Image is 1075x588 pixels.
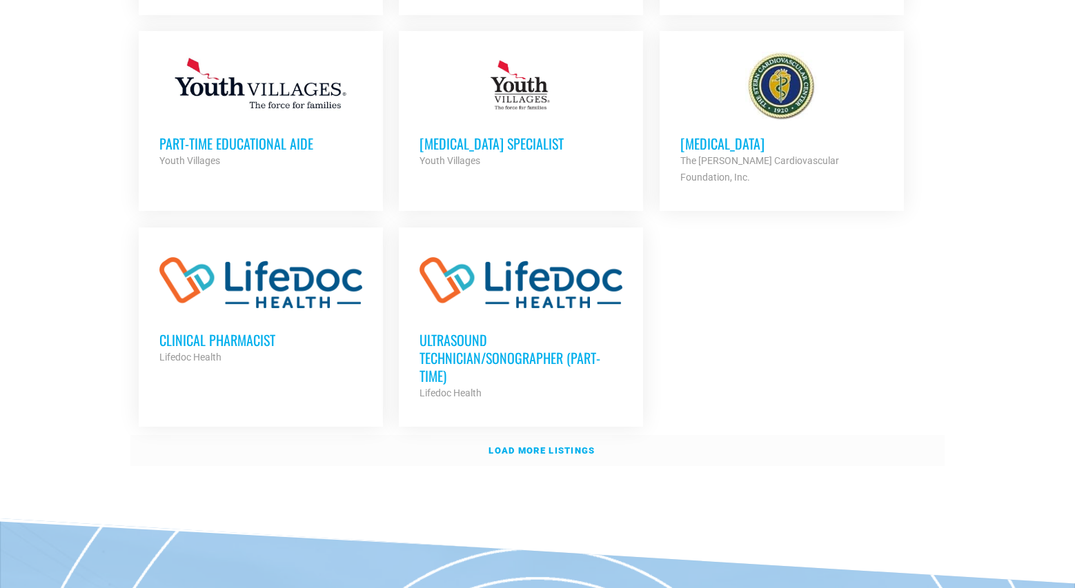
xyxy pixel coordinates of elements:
strong: Lifedoc Health [159,352,221,363]
strong: Youth Villages [420,155,480,166]
strong: The [PERSON_NAME] Cardiovascular Foundation, Inc. [680,155,839,183]
a: Clinical Pharmacist Lifedoc Health [139,227,383,386]
a: Ultrasound Technician/Sonographer (Part-Time) Lifedoc Health [399,227,643,422]
a: Part-Time Educational Aide Youth Villages [139,31,383,190]
strong: Youth Villages [159,155,220,166]
h3: Clinical Pharmacist [159,331,362,349]
strong: Load more listings [489,445,595,456]
h3: [MEDICAL_DATA] [680,134,883,152]
h3: Ultrasound Technician/Sonographer (Part-Time) [420,331,622,385]
a: [MEDICAL_DATA] The [PERSON_NAME] Cardiovascular Foundation, Inc. [660,31,904,206]
strong: Lifedoc Health [420,387,482,398]
a: [MEDICAL_DATA] Specialist Youth Villages [399,31,643,190]
h3: Part-Time Educational Aide [159,134,362,152]
a: Load more listings [130,435,945,467]
h3: [MEDICAL_DATA] Specialist [420,134,622,152]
